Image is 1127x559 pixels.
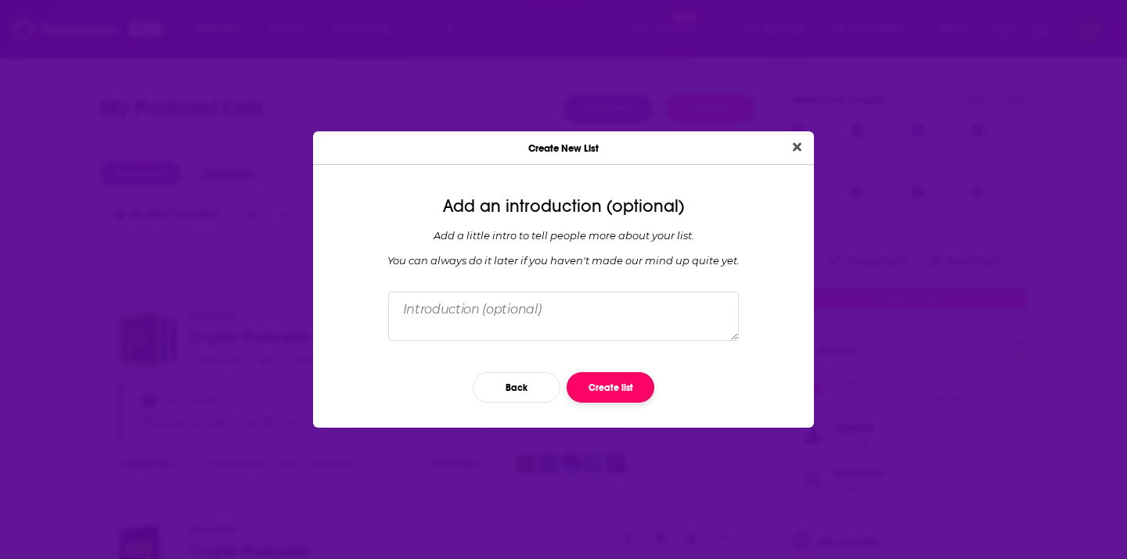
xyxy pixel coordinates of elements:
div: Create New List [313,131,814,165]
button: Create list [567,372,654,403]
div: Add an introduction (optional) [326,196,801,217]
div: Add a little intro to tell people more about your list. You can always do it later if you haven '... [326,229,801,267]
button: Close [787,138,808,157]
button: Back [473,372,560,403]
